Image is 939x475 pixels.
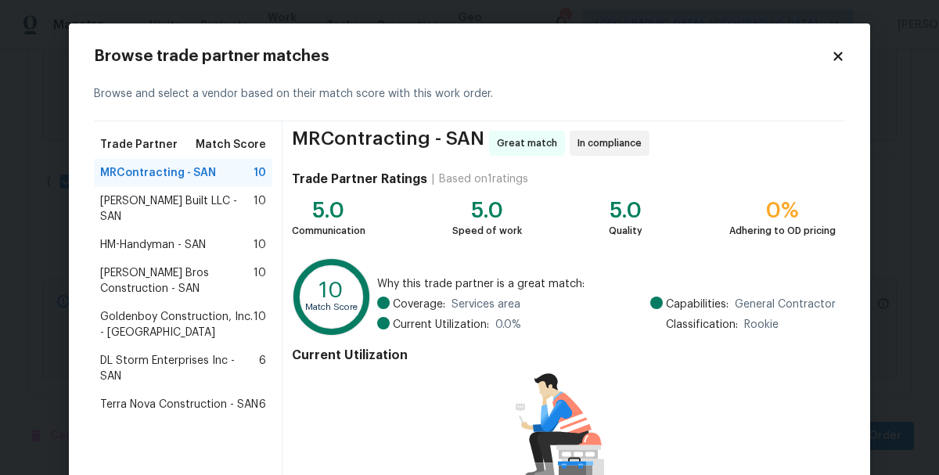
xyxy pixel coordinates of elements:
[196,137,266,153] span: Match Score
[100,309,254,340] span: Goldenboy Construction, Inc. - [GEOGRAPHIC_DATA]
[577,135,648,151] span: In compliance
[254,193,266,225] span: 10
[100,137,178,153] span: Trade Partner
[292,347,836,363] h4: Current Utilization
[497,135,563,151] span: Great match
[666,297,729,312] span: Capabilities:
[427,171,439,187] div: |
[100,237,206,253] span: HM-Handyman - SAN
[393,317,489,333] span: Current Utilization:
[254,309,266,340] span: 10
[744,317,779,333] span: Rookie
[292,203,365,218] div: 5.0
[393,297,445,312] span: Coverage:
[259,397,266,412] span: 6
[292,131,484,156] span: MRContracting - SAN
[100,193,254,225] span: [PERSON_NAME] Built LLC - SAN
[305,303,358,311] text: Match Score
[94,67,845,121] div: Browse and select a vendor based on their match score with this work order.
[377,276,836,292] span: Why this trade partner is a great match:
[254,165,266,181] span: 10
[439,171,528,187] div: Based on 1 ratings
[729,203,836,218] div: 0%
[100,397,258,412] span: Terra Nova Construction - SAN
[735,297,836,312] span: General Contractor
[319,279,344,301] text: 10
[259,353,266,384] span: 6
[100,165,216,181] span: MRContracting - SAN
[452,297,520,312] span: Services area
[666,317,738,333] span: Classification:
[254,237,266,253] span: 10
[94,49,831,64] h2: Browse trade partner matches
[495,317,521,333] span: 0.0 %
[292,171,427,187] h4: Trade Partner Ratings
[292,223,365,239] div: Communication
[452,203,522,218] div: 5.0
[729,223,836,239] div: Adhering to OD pricing
[452,223,522,239] div: Speed of work
[609,203,642,218] div: 5.0
[100,265,254,297] span: [PERSON_NAME] Bros Construction - SAN
[609,223,642,239] div: Quality
[254,265,266,297] span: 10
[100,353,259,384] span: DL Storm Enterprises Inc - SAN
